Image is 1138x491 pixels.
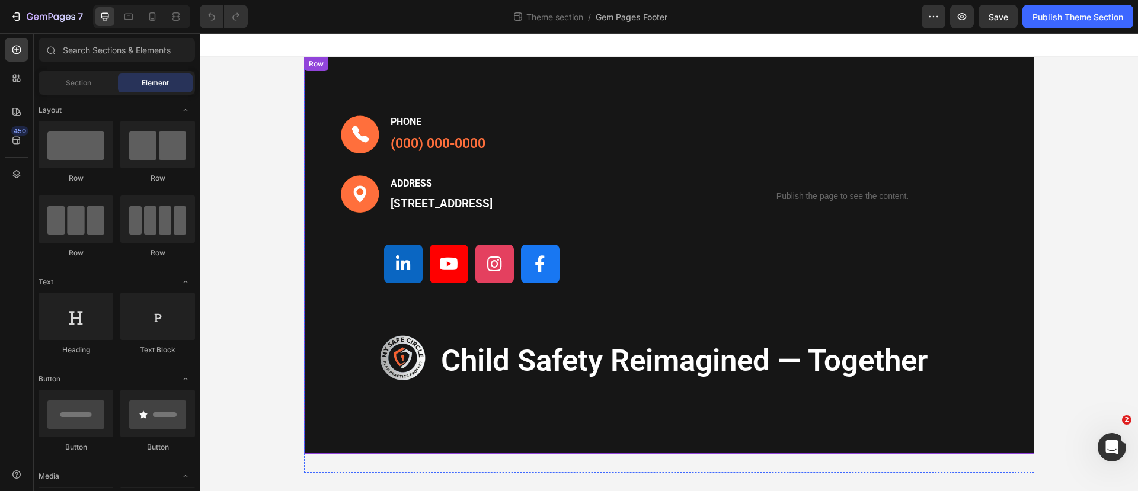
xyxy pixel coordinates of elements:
[176,101,195,120] span: Toggle open
[120,442,195,453] div: Button
[176,467,195,486] span: Toggle open
[39,374,60,384] span: Button
[11,126,28,136] div: 450
[39,105,62,115] span: Layout
[989,12,1008,22] span: Save
[5,5,88,28] button: 7
[276,211,314,250] a: Instagram
[39,345,113,355] div: Heading
[1022,5,1133,28] button: Publish Theme Section
[39,442,113,453] div: Button
[107,25,126,36] div: Row
[200,33,1138,491] iframe: Design area
[1098,433,1126,461] iframe: Intercom live chat
[78,9,83,24] p: 7
[120,345,195,355] div: Text Block
[180,301,227,349] img: gempages_578495938713093001-a294b646-8251-4d0d-8e0a-9d6dac4b5658.png
[1032,11,1123,23] div: Publish Theme Section
[176,272,195,291] span: Toggle open
[142,78,169,88] span: Element
[588,11,591,23] span: /
[200,5,248,28] div: Undo/Redo
[39,173,113,184] div: Row
[241,308,810,347] p: child safety reimagined — together
[39,38,195,62] input: Search Sections & Elements
[176,370,195,389] span: Toggle open
[39,471,59,482] span: Media
[120,173,195,184] div: Row
[66,78,91,88] span: Section
[1122,415,1131,425] span: 2
[321,211,360,250] a: Facebook
[524,11,586,23] span: Theme section
[514,157,772,169] p: Publish the page to see the content.
[120,248,195,258] div: Row
[230,211,268,250] a: YouTube
[979,5,1018,28] button: Save
[39,277,53,287] span: Text
[39,248,113,258] div: Row
[596,11,667,23] span: Gem Pages Footer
